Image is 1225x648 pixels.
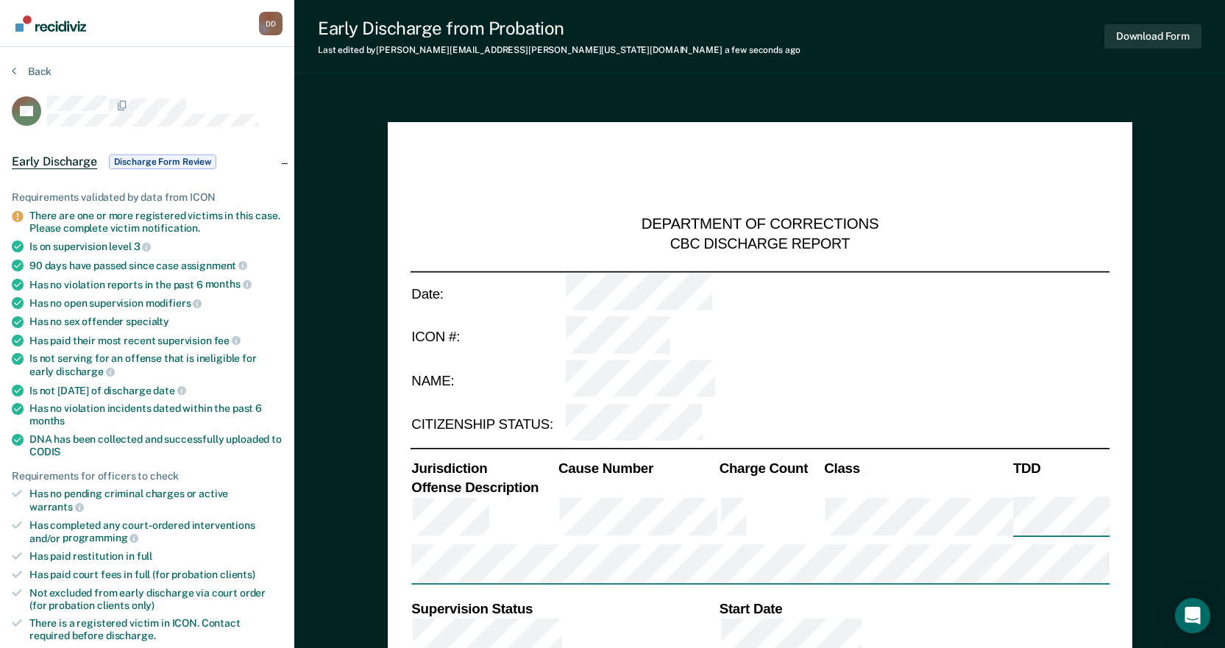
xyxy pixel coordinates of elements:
[29,278,283,291] div: Has no violation reports in the past 6
[259,12,283,35] div: D D
[12,154,97,169] span: Early Discharge
[557,460,718,477] th: Cause Number
[29,446,60,457] span: CODIS
[205,278,252,290] span: months
[29,259,283,272] div: 90 days have passed since case
[220,569,255,580] span: clients)
[29,334,283,347] div: Has paid their most recent supervision
[134,241,152,252] span: 3
[29,519,283,544] div: Has completed any court-ordered interventions and/or
[146,297,202,309] span: modifiers
[29,240,283,253] div: Is on supervision level
[318,18,800,39] div: Early Discharge from Probation
[725,45,800,55] span: a few seconds ago
[12,470,283,483] div: Requirements for officers to check
[63,532,138,544] span: programming
[29,550,283,563] div: Has paid restitution in
[12,65,52,78] button: Back
[181,260,247,271] span: assignment
[106,630,156,641] span: discharge.
[29,296,283,310] div: Has no open supervision
[109,154,216,169] span: Discharge Form Review
[214,335,241,346] span: fee
[641,215,878,235] div: DEPARTMENT OF CORRECTIONS
[259,12,283,35] button: Profile dropdown button
[410,359,564,402] td: NAME:
[29,501,84,513] span: warrants
[137,550,152,562] span: full
[15,15,86,32] img: Recidiviz
[153,385,185,396] span: date
[132,599,155,611] span: only)
[318,45,800,55] div: Last edited by [PERSON_NAME][EMAIL_ADDRESS][PERSON_NAME][US_STATE][DOMAIN_NAME]
[56,366,115,377] span: discharge
[410,599,717,617] th: Supervision Status
[29,569,283,581] div: Has paid court fees in full (for probation
[29,384,283,397] div: Is not [DATE] of discharge
[29,415,65,427] span: months
[29,433,283,458] div: DNA has been collected and successfully uploaded to
[717,599,1109,617] th: Start Date
[410,402,564,446] td: CITIZENSHIP STATUS:
[410,477,557,495] th: Offense Description
[717,460,823,477] th: Charge Count
[29,617,283,642] div: There is a registered victim in ICON. Contact required before
[823,460,1012,477] th: Class
[1012,460,1109,477] th: TDD
[29,402,283,427] div: Has no violation incidents dated within the past 6
[29,352,283,377] div: Is not serving for an offense that is ineligible for early
[1104,24,1201,49] button: Download Form
[670,235,850,253] div: CBC DISCHARGE REPORT
[1175,598,1210,633] div: Open Intercom Messenger
[29,210,283,235] div: There are one or more registered victims in this case. Please complete victim notification.
[410,316,564,359] td: ICON #:
[29,488,283,513] div: Has no pending criminal charges or active
[126,316,169,327] span: specialty
[410,460,557,477] th: Jurisdiction
[29,316,283,328] div: Has no sex offender
[410,271,564,316] td: Date:
[12,191,283,204] div: Requirements validated by data from ICON
[29,587,283,612] div: Not excluded from early discharge via court order (for probation clients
